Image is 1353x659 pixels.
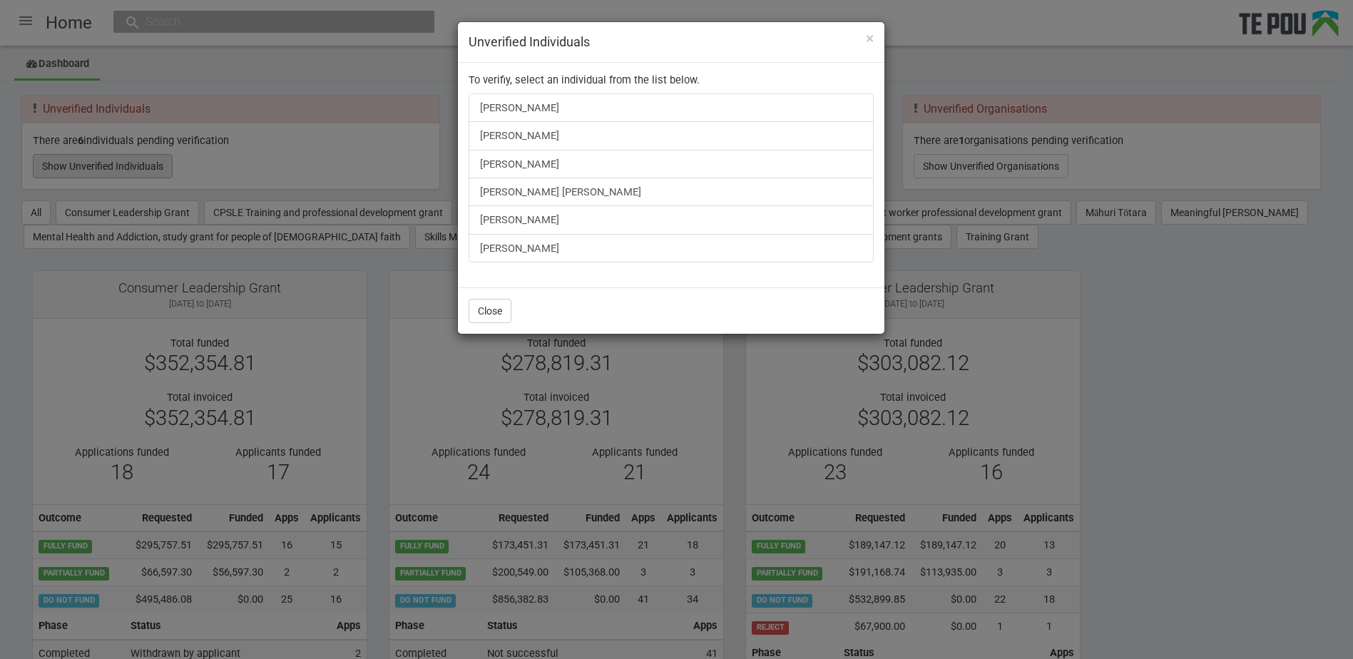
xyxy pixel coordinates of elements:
[469,33,874,51] h4: Unverified Individuals
[469,205,874,234] a: [PERSON_NAME]
[469,299,511,323] button: Close
[469,234,874,262] a: [PERSON_NAME]
[469,178,874,206] a: [PERSON_NAME] [PERSON_NAME]
[866,31,874,46] button: Close
[469,93,874,122] a: [PERSON_NAME]
[469,121,874,150] a: [PERSON_NAME]
[469,150,874,178] a: [PERSON_NAME]
[469,73,874,86] p: To verifiy, select an individual from the list below.
[866,30,874,47] span: ×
